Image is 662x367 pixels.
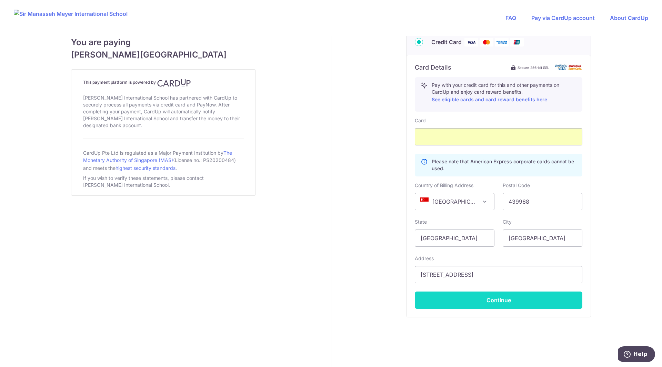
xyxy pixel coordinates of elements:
[415,218,427,225] label: State
[432,82,576,104] p: Pay with your credit card for this and other payments on CardUp and enjoy card reward benefits.
[531,14,595,21] a: Pay via CardUp account
[421,133,576,141] iframe: Secure card payment input frame
[495,38,509,47] img: American Express
[83,173,244,190] div: If you wish to verify these statements, please contact [PERSON_NAME] International School.
[431,38,462,46] span: Credit Card
[610,14,648,21] a: About CardUp
[518,65,549,70] span: Secure 256-bit SSL
[415,38,582,47] div: Credit Card Visa Mastercard American Express Union Pay
[555,64,582,70] img: card secure
[415,255,434,262] label: Address
[618,346,655,364] iframe: Opens a widget where you can find more information
[510,38,524,47] img: Union Pay
[71,49,256,61] span: [PERSON_NAME][GEOGRAPHIC_DATA]
[415,117,426,124] label: Card
[432,96,547,102] a: See eligible cards and card reward benefits here
[83,93,244,130] div: [PERSON_NAME] International School has partnered with CardUp to securely process all payments via...
[503,182,530,189] label: Postal Code
[505,14,516,21] a: FAQ
[157,79,191,87] img: CardUp
[83,79,244,87] h4: This payment platform is powered by
[116,165,175,171] a: highest security standards
[415,63,451,72] h6: Card Details
[415,292,582,309] button: Continue
[503,218,512,225] label: City
[432,158,576,172] p: Please note that American Express corporate cards cannot be used.
[480,38,493,47] img: Mastercard
[83,147,244,173] div: CardUp Pte Ltd is regulated as a Major Payment Institution by (License no.: PS20200484) and meets...
[503,193,582,210] input: Example 123456
[71,36,256,49] span: You are paying
[415,182,473,189] label: Country of Billing Address
[415,193,494,210] span: Singapore
[464,38,478,47] img: Visa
